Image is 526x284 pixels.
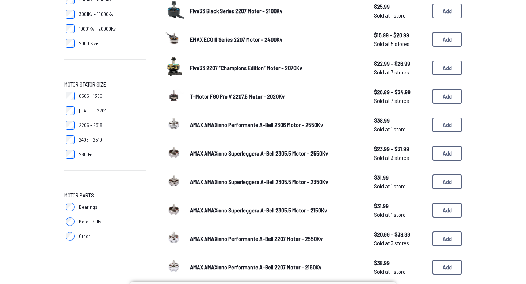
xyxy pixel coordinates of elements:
a: image [164,256,184,279]
button: Add [432,203,462,218]
img: image [164,256,184,276]
span: Sold at 1 store [374,182,427,191]
span: Sold at 1 store [374,11,427,20]
input: 3001Kv - 10000Kv [66,10,75,19]
span: $31.99 [374,173,427,182]
img: image [164,227,184,248]
button: Add [432,32,462,47]
span: 2205 - 2318 [79,122,102,129]
span: T-Motor F60 Pro V 2207.5 Motor - 2020Kv [190,93,285,100]
span: Bearings [79,203,98,211]
img: image [164,85,184,105]
button: Add [432,260,462,275]
span: AMAX AMAXinno Superleggera A-Bell 2305.5 Motor - 2550Kv [190,150,328,157]
span: Other [79,233,90,240]
a: AMAX AMAXinno Superleggera A-Bell 2305.5 Motor - 2150Kv [190,206,362,215]
a: image [164,57,184,79]
img: image [164,114,184,134]
a: AMAX AMAXinno Superleggera A-Bell 2305.5 Motor - 2550Kv [190,149,362,158]
a: image [164,227,184,250]
span: Sold at 1 store [374,267,427,276]
button: Add [432,118,462,132]
span: $23.99 - $31.99 [374,145,427,153]
button: Add [432,146,462,161]
img: image [164,199,184,219]
input: [DATE] - 2204 [66,106,75,115]
span: Sold at 1 store [374,125,427,134]
span: Motor Stator Size [64,80,106,89]
a: image [164,28,184,51]
input: 10001Kv - 20000Kv [66,24,75,33]
button: Add [432,89,462,104]
a: EMAX ECO II Series 2207 Motor - 2400Kv [190,35,362,44]
img: image [164,28,184,49]
span: $38.99 [374,116,427,125]
input: Other [66,232,75,241]
span: Five33 Black Series 2207 Motor - 2100Kv [190,7,282,14]
span: AMAX AMAXinno Performante A-Bell 2207 Motor - 2150Kv [190,264,321,270]
span: $20.99 - $38.99 [374,230,427,239]
a: T-Motor F60 Pro V 2207.5 Motor - 2020Kv [190,92,362,101]
button: Add [432,231,462,246]
span: Sold at 1 store [374,210,427,219]
input: 2405 - 2510 [66,135,75,144]
span: Motor Parts [64,191,94,200]
span: 2405 - 2510 [79,136,102,143]
a: image [164,114,184,136]
span: $15.99 - $20.99 [374,31,427,39]
span: Five33 2207 “Champions Edition” Motor - 2070Kv [190,64,302,71]
a: Five33 2207 “Champions Edition” Motor - 2070Kv [190,64,362,72]
span: Sold at 3 stores [374,239,427,247]
span: Sold at 7 stores [374,96,427,105]
span: 0505 - 1306 [79,92,102,100]
a: AMAX AMAXinno Performante A-Bell 2207 Motor - 2150Kv [190,263,362,272]
img: image [164,53,184,81]
span: 3001Kv - 10000Kv [79,11,113,18]
span: Sold at 3 stores [374,153,427,162]
span: EMAX ECO II Series 2207 Motor - 2400Kv [190,36,282,43]
a: Five33 Black Series 2207 Motor - 2100Kv [190,7,362,15]
button: Add [432,61,462,75]
span: $31.99 [374,202,427,210]
span: AMAX AMAXinno Superleggera A-Bell 2305.5 Motor - 2350Kv [190,178,328,185]
a: AMAX AMAXinno Performante A-Bell 2207 Motor - 2550Kv [190,234,362,243]
span: Sold at 7 stores [374,68,427,77]
a: AMAX AMAXinno Superleggera A-Bell 2305.5 Motor - 2350Kv [190,177,362,186]
input: 2205 - 2318 [66,121,75,130]
button: Add [432,174,462,189]
img: image [164,142,184,162]
span: 20001Kv+ [79,40,98,47]
input: Motor Bells [66,217,75,226]
a: image [164,170,184,193]
a: image [164,199,184,222]
img: image [164,170,184,191]
span: $25.99 [374,2,427,11]
span: 2600+ [79,151,92,158]
span: Sold at 5 stores [374,39,427,48]
a: AMAX AMAXinno Performante A-Bell 2306 Motor - 2550Kv [190,120,362,129]
span: AMAX AMAXinno Performante A-Bell 2306 Motor - 2550Kv [190,121,323,128]
a: image [164,142,184,165]
a: image [164,85,184,108]
input: 2600+ [66,150,75,159]
input: 0505 - 1306 [66,92,75,100]
span: AMAX AMAXinno Performante A-Bell 2207 Motor - 2550Kv [190,235,323,242]
span: $38.99 [374,258,427,267]
button: Add [432,4,462,18]
span: $26.89 - $34.99 [374,88,427,96]
span: Motor Bells [79,218,102,225]
span: [DATE] - 2204 [79,107,107,114]
span: AMAX AMAXinno Superleggera A-Bell 2305.5 Motor - 2150Kv [190,207,327,214]
span: $22.99 - $26.99 [374,59,427,68]
input: Bearings [66,203,75,211]
input: 20001Kv+ [66,39,75,48]
span: 10001Kv - 20000Kv [79,25,116,32]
